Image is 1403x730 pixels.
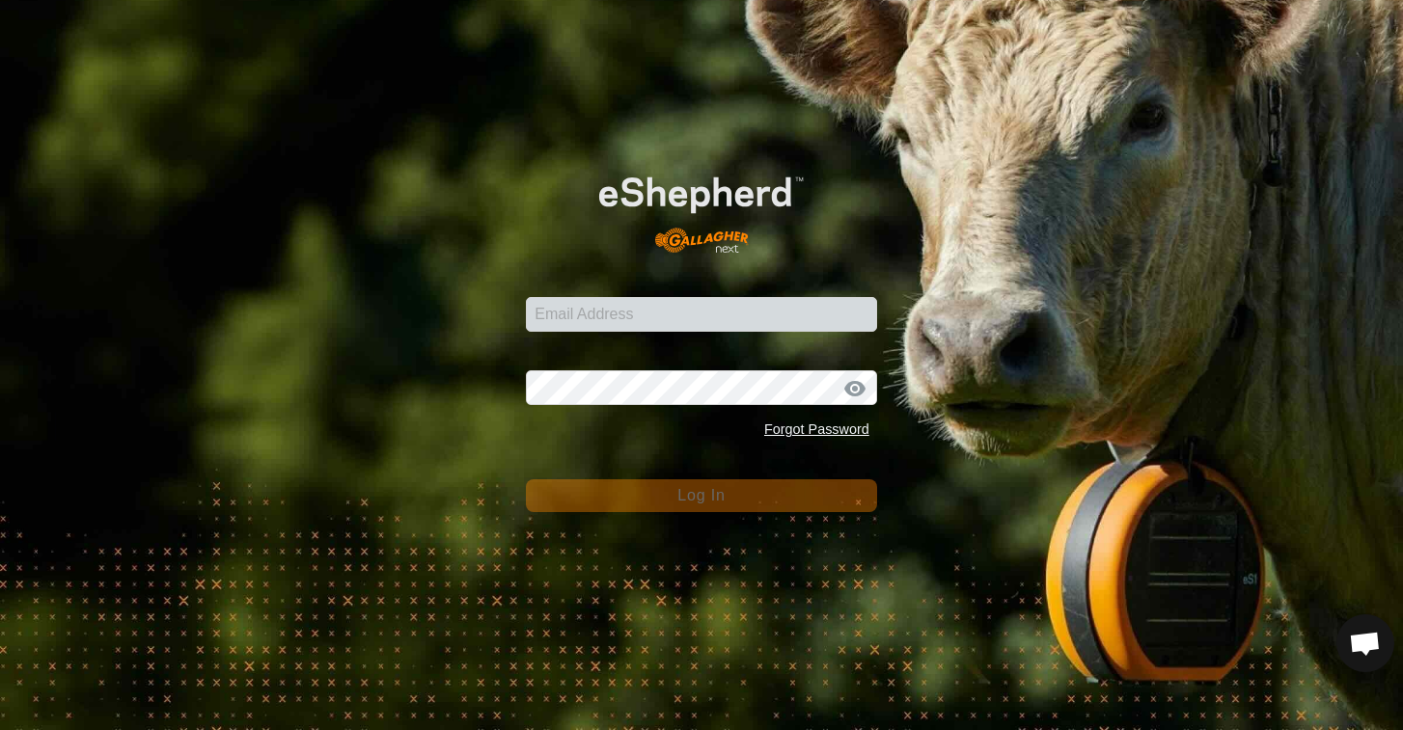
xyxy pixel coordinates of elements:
[677,487,725,503] span: Log In
[1336,614,1394,672] div: Open chat
[562,148,842,267] img: E-shepherd Logo
[526,297,877,332] input: Email Address
[526,479,877,512] button: Log In
[764,421,869,437] a: Forgot Password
